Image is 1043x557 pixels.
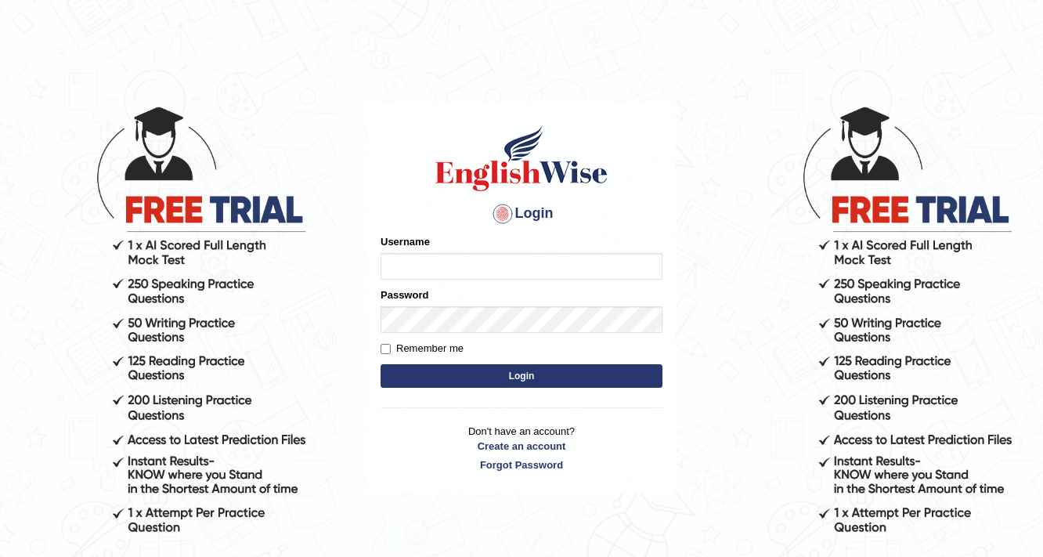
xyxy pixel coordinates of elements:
label: Username [381,234,430,249]
button: Login [381,364,662,388]
a: Forgot Password [381,458,662,472]
input: Remember me [381,344,391,354]
label: Remember me [381,341,464,356]
label: Password [381,288,428,302]
a: Create an account [381,439,662,454]
img: Logo of English Wise sign in for intelligent practice with AI [432,123,611,194]
p: Don't have an account? [381,424,662,472]
h4: Login [381,201,662,226]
